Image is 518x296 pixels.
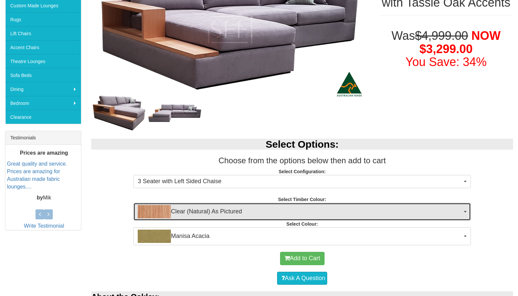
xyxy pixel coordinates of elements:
b: by [37,195,43,200]
a: Ask A Question [277,272,327,285]
a: Theatre Lounges [5,54,81,68]
span: Clear (Natural) As Pictured [138,205,462,218]
span: Manisa Acacia [138,230,462,243]
a: Dining [5,82,81,96]
strong: Select Timber Colour: [278,197,326,202]
button: Manisa AcaciaManisa Acacia [133,227,471,245]
a: Clearance [5,110,81,124]
del: $4,999.00 [415,29,468,42]
a: Rugs [5,12,81,26]
h3: Choose from the options below then add to cart [91,156,513,165]
button: 3 Seater with Left Sided Chaise [133,175,471,188]
b: Prices are amazing [20,150,68,156]
p: Mik [7,194,81,202]
b: Select Options: [266,139,339,150]
button: Clear (Natural) As PicturedClear (Natural) As Pictured [133,203,471,221]
font: You Save: 34% [406,55,487,69]
a: Lift Chairs [5,26,81,40]
strong: Select Colour: [286,221,318,227]
a: Accent Chairs [5,40,81,54]
button: Add to Cart [280,252,325,265]
img: Manisa Acacia [138,230,171,243]
a: Sofa Beds [5,68,81,82]
h1: Was [379,29,513,69]
img: Clear (Natural) As Pictured [138,205,171,218]
span: 3 Seater with Left Sided Chaise [138,177,462,186]
span: NOW $3,299.00 [419,29,501,56]
strong: Select Configuration: [279,169,326,174]
a: Write Testimonial [24,223,64,229]
div: Testimonials [5,131,81,145]
a: Bedroom [5,96,81,110]
a: Great quality and service. Prices are amazing for Australian made fabric lounges.... [7,161,67,190]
